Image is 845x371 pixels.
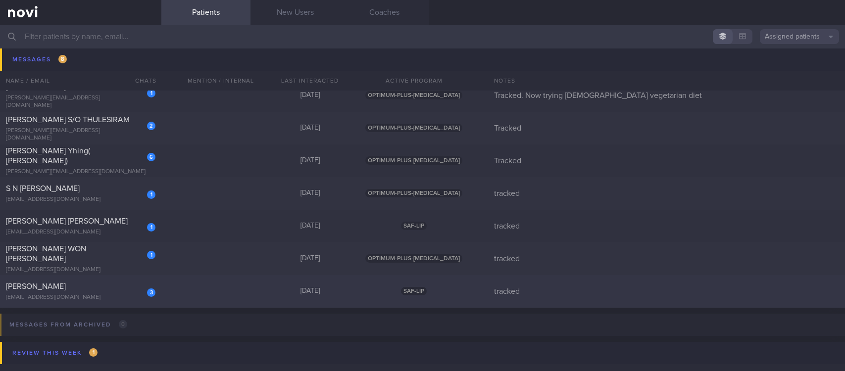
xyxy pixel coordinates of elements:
[147,288,155,297] div: 3
[6,54,66,62] span: [PERSON_NAME]
[89,348,98,357] span: 1
[6,83,66,91] span: [PERSON_NAME]
[265,156,354,165] div: [DATE]
[6,196,155,203] div: [EMAIL_ADDRESS][DOMAIN_NAME]
[147,223,155,232] div: 1
[6,94,155,109] div: [PERSON_NAME][EMAIL_ADDRESS][DOMAIN_NAME]
[488,221,845,231] div: tracked
[488,286,845,296] div: tracked
[365,91,462,99] span: OPTIMUM-PLUS-[MEDICAL_DATA]
[265,287,354,296] div: [DATE]
[147,60,155,68] div: 2
[488,188,845,198] div: tracked
[6,266,155,274] div: [EMAIL_ADDRESS][DOMAIN_NAME]
[6,116,130,124] span: [PERSON_NAME] S/O THULESIRAM
[6,245,86,263] span: [PERSON_NAME] WON [PERSON_NAME]
[6,229,155,236] div: [EMAIL_ADDRESS][DOMAIN_NAME]
[488,123,845,133] div: Tracked
[147,89,155,97] div: 1
[265,222,354,231] div: [DATE]
[365,254,462,263] span: OPTIMUM-PLUS-[MEDICAL_DATA]
[488,156,845,166] div: Tracked
[760,29,839,44] button: Assigned patients
[7,318,130,331] div: Messages from Archived
[147,122,155,130] div: 2
[6,294,155,301] div: [EMAIL_ADDRESS][DOMAIN_NAME]
[265,254,354,263] div: [DATE]
[6,147,90,165] span: [PERSON_NAME] Yhing( [PERSON_NAME])
[401,222,427,230] span: SAF-LIP
[265,124,354,133] div: [DATE]
[365,124,462,132] span: OPTIMUM-PLUS-[MEDICAL_DATA]
[265,91,354,100] div: [DATE]
[365,156,462,165] span: OPTIMUM-PLUS-[MEDICAL_DATA]
[265,189,354,198] div: [DATE]
[147,251,155,259] div: 1
[488,58,845,68] div: tracked. Lives in [GEOGRAPHIC_DATA]. Freestyle Libre Version 2 - not linked
[6,65,155,73] div: [EMAIL_ADDRESS][DOMAIN_NAME]
[147,153,155,161] div: 6
[488,91,845,100] div: Tracked. Now trying [DEMOGRAPHIC_DATA] vegetarian diet
[6,282,66,290] span: [PERSON_NAME]
[119,320,127,328] span: 0
[6,127,155,142] div: [PERSON_NAME][EMAIL_ADDRESS][DOMAIN_NAME]
[10,346,100,360] div: Review this week
[6,217,128,225] span: [PERSON_NAME] [PERSON_NAME]
[6,185,80,192] span: S N [PERSON_NAME]
[374,58,454,67] span: MAGNUM-ONGOING-CARE
[488,254,845,264] div: tracked
[147,190,155,199] div: 1
[365,189,462,197] span: OPTIMUM-PLUS-[MEDICAL_DATA]
[265,58,354,67] div: [DATE]
[401,287,427,295] span: SAF-LIP
[6,168,155,176] div: [PERSON_NAME][EMAIL_ADDRESS][DOMAIN_NAME]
